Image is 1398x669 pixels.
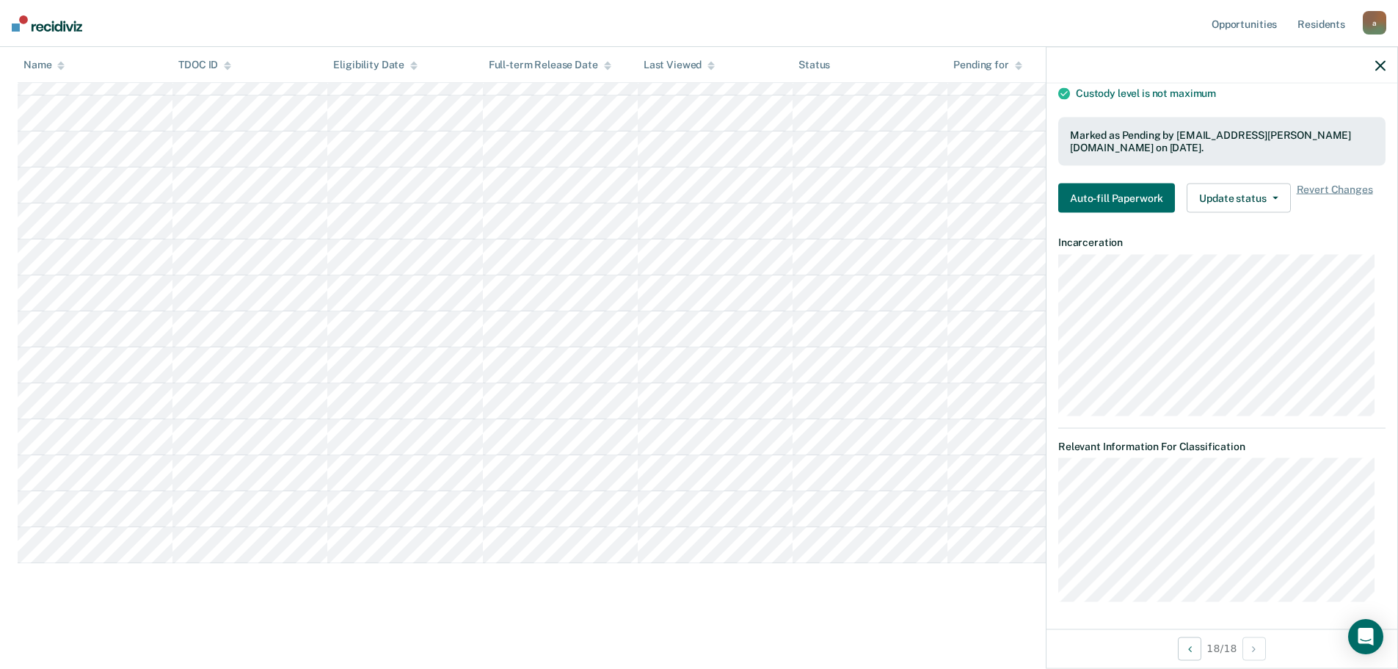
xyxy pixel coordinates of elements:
[1363,11,1386,35] div: a
[178,59,231,71] div: TDOC ID
[1058,236,1386,248] dt: Incarceration
[1170,87,1216,99] span: maximum
[1046,629,1397,668] div: 18 / 18
[798,59,830,71] div: Status
[1076,87,1386,100] div: Custody level is not
[1058,440,1386,452] dt: Relevant Information For Classification
[23,59,65,71] div: Name
[1348,619,1383,654] div: Open Intercom Messenger
[1070,129,1374,154] div: Marked as Pending by [EMAIL_ADDRESS][PERSON_NAME][DOMAIN_NAME] on [DATE].
[12,15,82,32] img: Recidiviz
[1297,183,1373,212] span: Revert Changes
[489,59,611,71] div: Full-term Release Date
[644,59,715,71] div: Last Viewed
[1187,183,1290,212] button: Update status
[953,59,1022,71] div: Pending for
[1058,183,1175,212] button: Auto-fill Paperwork
[1178,637,1201,660] button: Previous Opportunity
[1242,637,1266,660] button: Next Opportunity
[333,59,418,71] div: Eligibility Date
[1058,183,1181,212] a: Navigate to form link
